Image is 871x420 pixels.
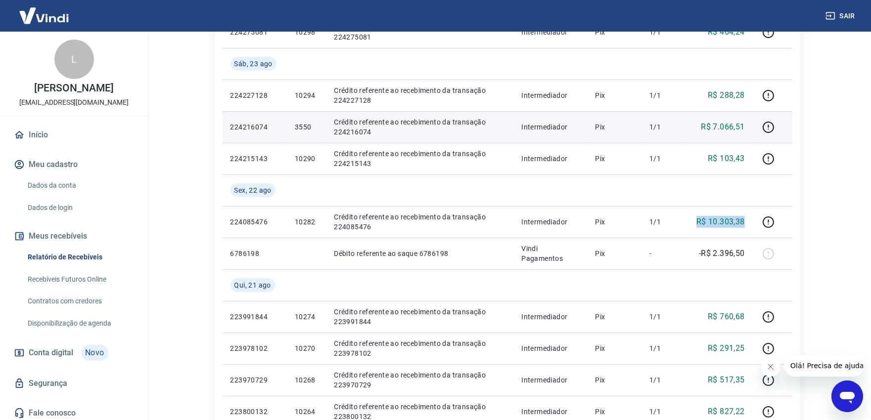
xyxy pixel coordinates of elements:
[649,249,679,258] p: -
[649,90,679,100] p: 1/1
[521,407,579,417] p: Intermediador
[24,291,136,311] a: Contratos com credores
[230,90,279,100] p: 224227128
[334,249,505,258] p: Débito referente ao saque 6786198
[784,355,863,377] iframe: Mensagem da empresa
[230,154,279,164] p: 224215143
[649,122,679,132] p: 1/1
[24,198,136,218] a: Dados de login
[708,342,745,354] p: R$ 291,25
[295,375,318,385] p: 10268
[649,27,679,37] p: 1/1
[334,117,505,137] p: Crédito referente ao recebimento da transação 224216074
[295,407,318,417] p: 10264
[595,217,634,227] p: Pix
[12,373,136,394] a: Segurança
[708,406,745,418] p: R$ 827,22
[12,124,136,146] a: Início
[24,247,136,267] a: Relatório de Recebíveis
[295,90,318,100] p: 10294
[521,122,579,132] p: Intermediador
[649,375,679,385] p: 1/1
[521,244,579,263] p: Vindi Pagamentos
[230,217,279,227] p: 224085476
[334,307,505,327] p: Crédito referente ao recebimento da transação 223991844
[708,374,745,386] p: R$ 517,35
[81,345,108,361] span: Novo
[595,249,634,258] p: Pix
[521,375,579,385] p: Intermediador
[521,154,579,164] p: Intermediador
[295,312,318,322] p: 10274
[649,407,679,417] p: 1/1
[708,26,745,38] p: R$ 464,24
[29,346,73,360] span: Conta digital
[649,154,679,164] p: 1/1
[334,85,505,105] p: Crédito referente ao recebimento da transação 224227128
[24,313,136,334] a: Disponibilização de agenda
[595,343,634,353] p: Pix
[230,343,279,353] p: 223978102
[230,27,279,37] p: 224275081
[521,343,579,353] p: Intermediador
[234,280,271,290] span: Qui, 21 ago
[334,212,505,232] p: Crédito referente ao recebimento da transação 224085476
[595,122,634,132] p: Pix
[649,343,679,353] p: 1/1
[334,370,505,390] p: Crédito referente ao recebimento da transação 223970729
[230,312,279,322] p: 223991844
[708,153,745,165] p: R$ 103,43
[521,217,579,227] p: Intermediador
[521,90,579,100] p: Intermediador
[701,121,744,133] p: R$ 7.066,51
[699,248,745,259] p: -R$ 2.396,50
[234,185,272,195] span: Sex, 22 ago
[824,7,859,25] button: Sair
[12,341,136,365] a: Conta digitalNovo
[649,217,679,227] p: 1/1
[54,40,94,79] div: L
[595,154,634,164] p: Pix
[6,7,83,15] span: Olá! Precisa de ajuda?
[334,149,505,168] p: Crédito referente ao recebimento da transação 224215143
[595,312,634,322] p: Pix
[761,357,780,377] iframe: Fechar mensagem
[295,343,318,353] p: 10270
[649,312,679,322] p: 1/1
[12,0,76,31] img: Vindi
[24,269,136,290] a: Recebíveis Futuros Online
[831,380,863,412] iframe: Botão para abrir a janela de mensagens
[19,97,129,108] p: [EMAIL_ADDRESS][DOMAIN_NAME]
[234,59,273,69] span: Sáb, 23 ago
[295,217,318,227] p: 10282
[595,375,634,385] p: Pix
[34,83,113,93] p: [PERSON_NAME]
[334,338,505,358] p: Crédito referente ao recebimento da transação 223978102
[521,27,579,37] p: Intermediador
[24,175,136,196] a: Dados da conta
[708,89,745,101] p: R$ 288,28
[295,27,318,37] p: 10298
[12,225,136,247] button: Meus recebíveis
[230,249,279,258] p: 6786198
[595,27,634,37] p: Pix
[230,375,279,385] p: 223970729
[334,22,505,42] p: Crédito referente ao recebimento da transação 224275081
[595,407,634,417] p: Pix
[230,122,279,132] p: 224216074
[230,407,279,417] p: 223800132
[295,122,318,132] p: 3550
[696,216,745,228] p: R$ 10.303,38
[708,311,745,323] p: R$ 760,68
[595,90,634,100] p: Pix
[521,312,579,322] p: Intermediador
[12,154,136,175] button: Meu cadastro
[295,154,318,164] p: 10290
